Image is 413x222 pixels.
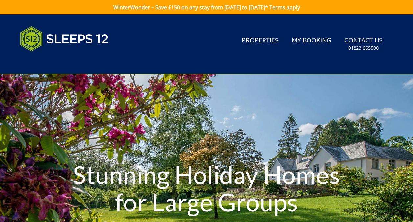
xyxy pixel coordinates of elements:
[342,33,385,55] a: Contact Us01823 665500
[348,45,379,51] small: 01823 665500
[239,33,281,48] a: Properties
[20,22,109,55] img: Sleeps 12
[17,59,86,65] iframe: Customer reviews powered by Trustpilot
[289,33,334,48] a: My Booking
